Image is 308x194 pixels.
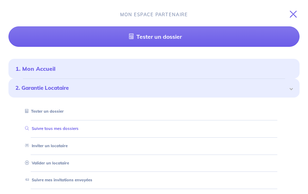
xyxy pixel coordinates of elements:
[8,79,300,98] div: 2. Garantie Locataire
[17,106,291,117] div: Tester un dossier
[17,174,103,186] div: Suivre mes invitations envoyées
[16,84,287,92] span: 2. Garantie Locataire
[120,11,188,18] p: MON ESPACE PARTENAIRE
[17,123,291,134] div: Suivre tous mes dossiers
[16,65,55,72] a: 1. Mon Accueil
[22,143,68,148] a: Inviter un locataire
[22,161,69,165] a: Valider un locataire
[8,62,300,76] div: 1. Mon Accueil
[281,5,308,23] button: Toggle navigation
[8,26,300,47] a: Tester un dossier
[22,177,92,182] a: Suivre mes invitations envoyées
[22,109,64,114] a: Tester un dossier
[17,157,291,169] div: Valider un locataire
[17,140,291,152] div: Inviter un locataire
[22,126,79,131] a: Suivre tous mes dossiers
